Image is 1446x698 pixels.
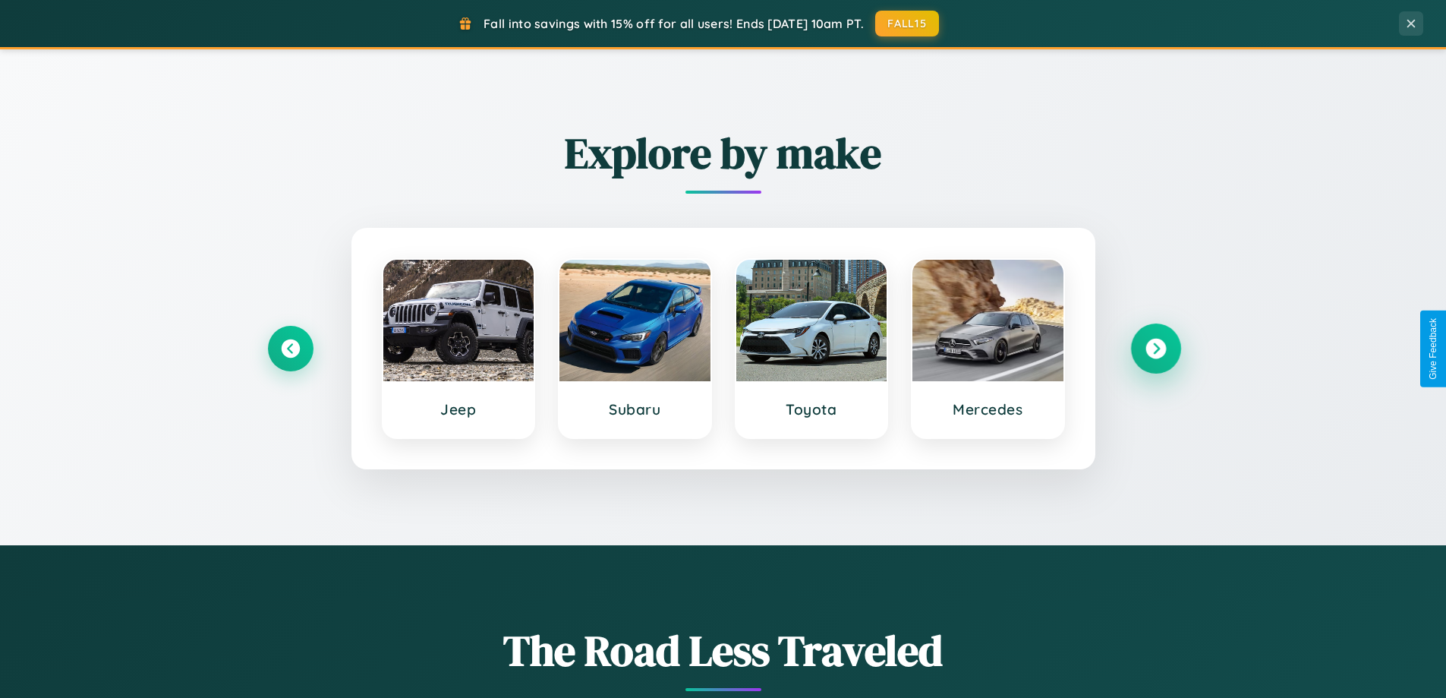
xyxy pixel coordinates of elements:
[1428,318,1438,380] div: Give Feedback
[268,124,1179,182] h2: Explore by make
[928,400,1048,418] h3: Mercedes
[268,621,1179,680] h1: The Road Less Traveled
[484,16,864,31] span: Fall into savings with 15% off for all users! Ends [DATE] 10am PT.
[575,400,695,418] h3: Subaru
[399,400,519,418] h3: Jeep
[751,400,872,418] h3: Toyota
[875,11,939,36] button: FALL15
